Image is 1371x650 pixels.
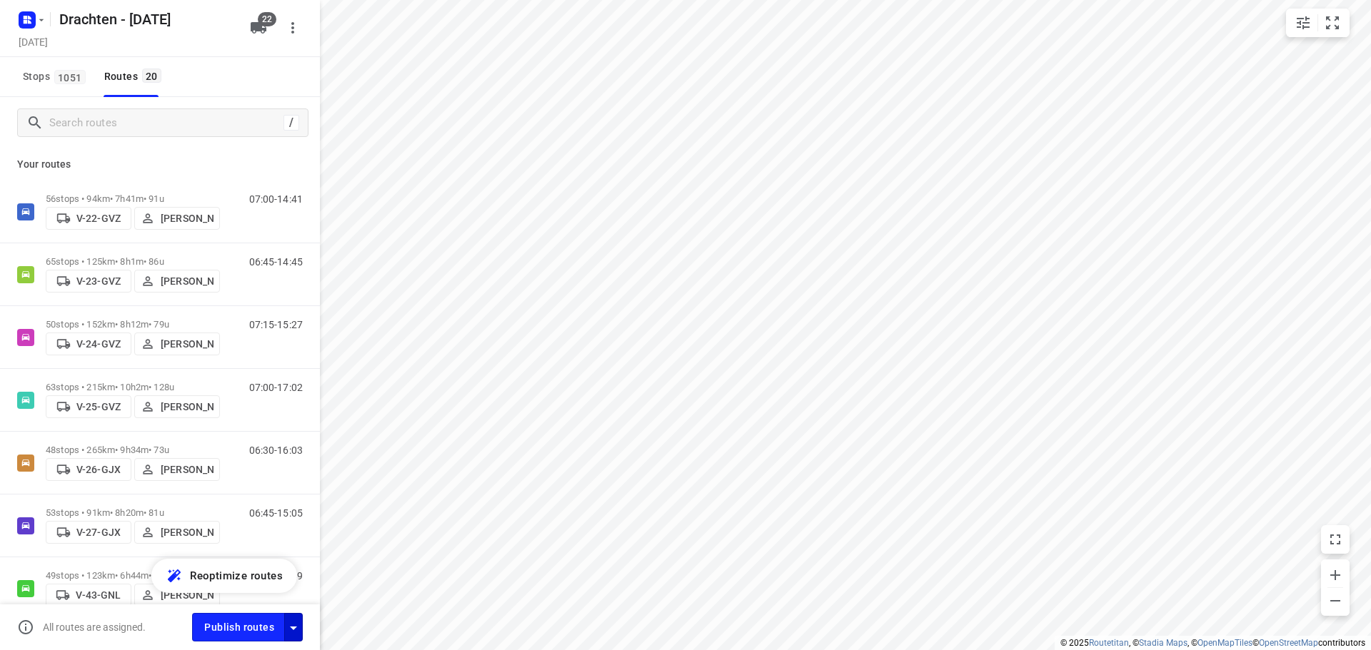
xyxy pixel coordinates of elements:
span: Reoptimize routes [190,567,283,585]
p: 63 stops • 215km • 10h2m • 128u [46,382,220,392]
button: V-43-GNL [46,584,131,606]
p: V-27-GJX [76,527,121,538]
p: 48 stops • 265km • 9h34m • 73u [46,445,220,455]
button: V-26-GJX [46,458,131,481]
p: 06:30-16:03 [249,445,303,456]
button: V-25-GVZ [46,395,131,418]
button: [PERSON_NAME] [134,521,220,544]
p: [PERSON_NAME] [161,527,214,538]
span: 1051 [54,70,86,84]
a: Routetitan [1089,638,1129,648]
p: [PERSON_NAME] [161,275,214,287]
a: OpenStreetMap [1259,638,1318,648]
button: Reoptimize routes [151,559,297,593]
p: [PERSON_NAME] [161,213,214,224]
span: Publish routes [204,619,274,636]
p: 49 stops • 123km • 6h44m • 91u [46,570,220,581]
button: [PERSON_NAME] [134,270,220,293]
button: V-23-GVZ [46,270,131,293]
p: V-26-GJX [76,464,121,475]
p: [PERSON_NAME] [161,464,214,475]
p: 50 stops • 152km • 8h12m • 79u [46,319,220,330]
p: 56 stops • 94km • 7h41m • 91u [46,193,220,204]
a: OpenMapTiles [1197,638,1252,648]
p: V-22-GVZ [76,213,121,224]
button: Map settings [1289,9,1317,37]
button: [PERSON_NAME] [134,332,220,355]
button: [PERSON_NAME] [134,458,220,481]
button: Publish routes [192,613,285,641]
button: V-22-GVZ [46,207,131,230]
div: Routes [104,68,166,86]
input: Search routes [49,112,283,134]
div: / [283,115,299,131]
p: 53 stops • 91km • 8h20m • 81u [46,507,220,518]
button: [PERSON_NAME] [134,395,220,418]
p: [PERSON_NAME] [161,338,214,350]
span: 22 [258,12,276,26]
button: [PERSON_NAME] [134,584,220,606]
p: 07:15-15:27 [249,319,303,330]
p: V-23-GVZ [76,275,121,287]
div: small contained button group [1286,9,1350,37]
h5: [DATE] [13,34,54,50]
p: Your routes [17,157,303,172]
button: V-24-GVZ [46,332,131,355]
p: 06:45-14:45 [249,256,303,268]
button: Fit zoom [1318,9,1347,37]
button: [PERSON_NAME] [134,207,220,230]
a: Stadia Maps [1139,638,1187,648]
p: [PERSON_NAME] [161,401,214,412]
li: © 2025 , © , © © contributors [1060,638,1365,648]
p: 65 stops • 125km • 8h1m • 86u [46,256,220,267]
p: All routes are assigned. [43,621,146,633]
p: V-25-GVZ [76,401,121,412]
h5: Rename [54,8,238,31]
button: 22 [244,14,273,42]
span: 20 [142,68,161,83]
p: V-43-GNL [76,589,121,601]
p: 07:00-14:41 [249,193,303,205]
p: V-24-GVZ [76,338,121,350]
p: 06:45-15:05 [249,507,303,519]
button: V-27-GJX [46,521,131,544]
p: [PERSON_NAME] [161,589,214,601]
span: Stops [23,68,90,86]
p: 07:00-17:02 [249,382,303,393]
button: More [278,14,307,42]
